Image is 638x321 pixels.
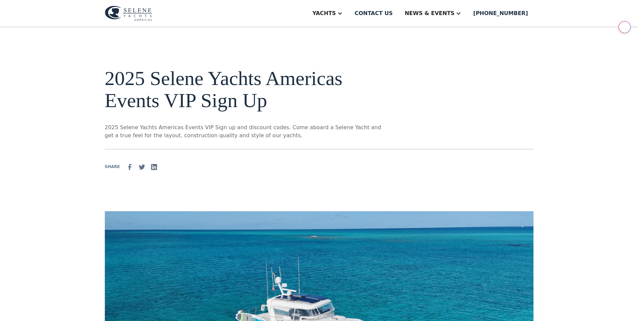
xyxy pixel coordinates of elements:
[105,124,383,140] p: 2025 Selene Yachts Americas Events VIP Sign up and discount codes. Come aboard a Selene Yacht and...
[105,67,383,111] h1: 2025 Selene Yachts Americas Events VIP Sign Up
[473,9,528,17] div: [PHONE_NUMBER]
[138,163,146,171] img: Twitter
[150,163,158,171] img: Linkedin
[105,164,120,170] div: SHARE
[312,9,336,17] div: Yachts
[126,163,134,171] img: facebook
[105,6,152,21] img: logo
[405,9,454,17] div: News & EVENTS
[355,9,393,17] div: Contact us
